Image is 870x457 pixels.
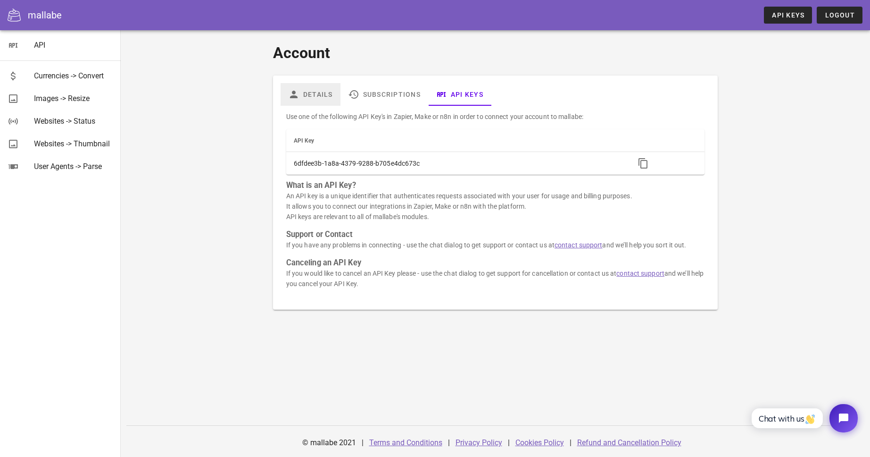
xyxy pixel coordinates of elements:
[286,152,627,175] td: 6dfdee3b-1a8a-4379-9288-b705e4dc673c
[286,191,704,222] p: An API key is a unique identifier that authenticates requests associated with your user for usage...
[555,241,603,249] a: contact support
[281,83,340,106] a: Details
[286,111,704,122] p: Use one of the following API Key's in Zapier, Make or n8n in order to connect your account to mal...
[273,42,718,64] h1: Account
[286,268,704,289] p: If you would like to cancel an API Key please - use the chat dialog to get support for cancellati...
[34,94,113,103] div: Images -> Resize
[456,438,502,447] a: Privacy Policy
[362,432,364,454] div: |
[515,438,564,447] a: Cookies Policy
[286,129,627,152] th: API Key: Not sorted. Activate to sort ascending.
[286,240,704,250] p: If you have any problems in connecting - use the chat dialog to get support or contact us at and ...
[570,432,572,454] div: |
[286,180,704,191] h3: What is an API Key?
[764,7,812,24] a: API Keys
[34,71,113,80] div: Currencies -> Convert
[448,432,450,454] div: |
[286,258,704,268] h3: Canceling an API Key
[428,83,491,106] a: API Keys
[34,139,113,148] div: Websites -> Thumbnail
[294,137,315,144] span: API Key
[616,270,664,277] a: contact support
[369,438,442,447] a: Terms and Conditions
[577,438,681,447] a: Refund and Cancellation Policy
[817,7,862,24] button: Logout
[34,117,113,126] div: Websites -> Status
[824,11,855,19] span: Logout
[286,229,704,240] h3: Support or Contact
[741,396,866,440] iframe: Tidio Chat
[297,432,362,454] div: © mallabe 2021
[34,41,113,50] div: API
[340,83,428,106] a: Subscriptions
[771,11,804,19] span: API Keys
[508,432,510,454] div: |
[34,162,113,171] div: User Agents -> Parse
[28,8,62,22] div: mallabe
